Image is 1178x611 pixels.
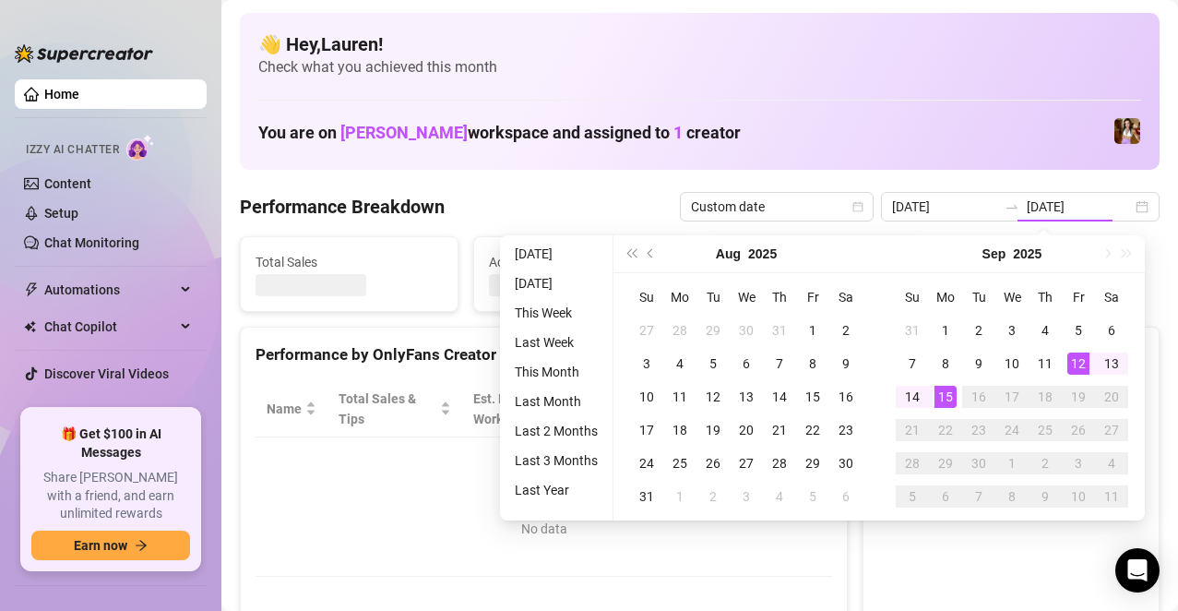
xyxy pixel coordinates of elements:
[702,381,832,437] th: Chat Conversion
[31,531,190,560] button: Earn nowarrow-right
[256,381,327,437] th: Name
[258,31,1141,57] h4: 👋 Hey, Lauren !
[44,176,91,191] a: Content
[24,320,36,333] img: Chat Copilot
[31,425,190,461] span: 🎁 Get $100 in AI Messages
[339,389,436,429] span: Total Sales & Tips
[1005,199,1019,214] span: to
[1115,548,1160,593] div: Open Intercom Messenger
[44,206,78,221] a: Setup
[1027,197,1132,217] input: End date
[1114,118,1140,144] img: Elena
[74,538,127,553] span: Earn now
[489,252,676,272] span: Active Chats
[256,342,832,367] div: Performance by OnlyFans Creator
[135,539,148,552] span: arrow-right
[274,519,814,539] div: No data
[44,312,175,341] span: Chat Copilot
[713,389,806,429] span: Chat Conversion
[31,469,190,523] span: Share [PERSON_NAME] with a friend, and earn unlimited rewards
[473,389,573,429] div: Est. Hours Worked
[258,57,1141,78] span: Check what you achieved this month
[267,399,302,419] span: Name
[44,366,169,381] a: Discover Viral Videos
[327,381,462,437] th: Total Sales & Tips
[44,87,79,102] a: Home
[852,201,863,212] span: calendar
[26,141,119,159] span: Izzy AI Chatter
[878,342,1144,367] div: Sales by OnlyFans Creator
[24,282,39,297] span: thunderbolt
[723,252,910,272] span: Messages Sent
[15,44,153,63] img: logo-BBDzfeDw.svg
[609,389,676,429] span: Sales / Hour
[256,252,443,272] span: Total Sales
[44,275,175,305] span: Automations
[1005,199,1019,214] span: swap-right
[258,123,741,143] h1: You are on workspace and assigned to creator
[892,197,997,217] input: Start date
[673,123,683,142] span: 1
[340,123,468,142] span: [PERSON_NAME]
[598,381,702,437] th: Sales / Hour
[126,134,155,161] img: AI Chatter
[44,235,139,250] a: Chat Monitoring
[691,193,863,221] span: Custom date
[240,194,445,220] h4: Performance Breakdown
